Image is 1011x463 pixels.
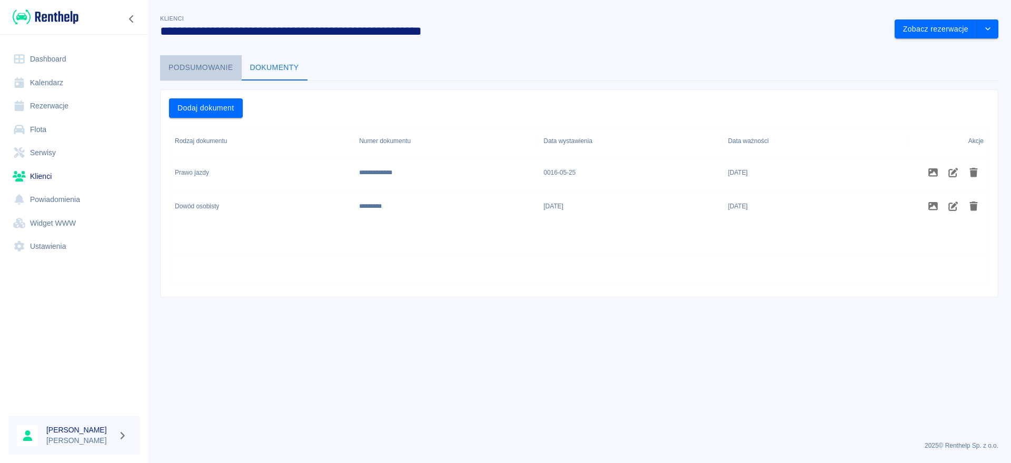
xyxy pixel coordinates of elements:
[964,164,984,182] button: Usuń dokument
[543,202,563,211] div: 2019-01-02
[538,126,722,156] div: Data wystawienia
[8,8,78,26] a: Renthelp logo
[943,197,964,215] button: Edytuj dokument
[728,168,748,177] div: 2031-04-07
[46,425,114,435] h6: [PERSON_NAME]
[8,47,140,71] a: Dashboard
[977,19,998,39] button: drop-down
[359,126,411,156] div: Numer dokumentu
[964,197,984,215] button: Usuń dokument
[175,126,227,156] div: Rodzaj dokumentu
[8,94,140,118] a: Rezerwacje
[728,202,748,211] div: 2029-01-02
[895,19,977,39] button: Zobacz rezerwacje
[170,126,354,156] div: Rodzaj dokumentu
[124,12,140,26] button: Zwiń nawigację
[175,202,219,211] div: Dowód osobisty
[943,164,964,182] button: Edytuj dokument
[169,98,243,118] button: Dodaj dokument
[8,235,140,258] a: Ustawienia
[923,164,944,182] button: Zdjęcia
[160,15,184,22] span: Klienci
[13,8,78,26] img: Renthelp logo
[160,441,998,450] p: 2025 © Renthelp Sp. z o.o.
[8,141,140,165] a: Serwisy
[543,168,576,177] div: 0016-05-25
[175,168,209,177] div: Prawo jazdy
[728,126,769,156] div: Data ważności
[543,126,592,156] div: Data wystawienia
[242,55,308,80] button: Dokumenty
[46,435,114,446] p: [PERSON_NAME]
[8,118,140,142] a: Flota
[907,126,989,156] div: Akcje
[968,126,984,156] div: Akcje
[354,126,538,156] div: Numer dokumentu
[8,165,140,188] a: Klienci
[8,188,140,212] a: Powiadomienia
[722,126,907,156] div: Data ważności
[160,55,242,80] button: Podsumowanie
[8,212,140,235] a: Widget WWW
[923,197,944,215] button: Zdjęcia
[8,71,140,95] a: Kalendarz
